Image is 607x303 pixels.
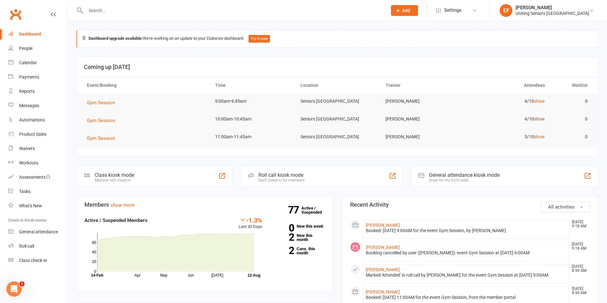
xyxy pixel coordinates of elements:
[209,77,295,93] th: Time
[8,141,67,156] a: Waivers
[295,112,380,127] td: Seniors [GEOGRAPHIC_DATA]
[81,77,209,93] th: Event/Booking
[534,134,545,139] a: show
[84,217,148,223] strong: Active / Suspended Members
[19,74,39,79] div: Payments
[301,201,329,219] a: 77Active / Suspended
[239,217,262,230] div: Last 30 Days
[8,127,67,141] a: Product Sales
[8,70,67,84] a: Payments
[8,170,67,184] a: Assessments
[272,224,325,228] a: 0New this week
[534,99,545,104] a: show
[8,99,67,113] a: Messages
[366,295,567,300] div: Booked: [DATE] 11:00AM for the event Gym Session, from the member portal
[380,77,465,93] th: Trainer
[380,129,465,144] td: [PERSON_NAME]
[87,135,115,141] span: Gym Session
[8,27,67,41] a: Dashboard
[429,178,500,182] div: Great for the front desk
[288,205,301,215] strong: 77
[350,202,590,208] h3: Recent Activity
[87,117,119,124] button: Gym Session
[87,134,119,142] button: Gym Session
[380,94,465,109] td: [PERSON_NAME]
[8,239,67,253] a: Roll call
[272,223,294,233] strong: 0
[429,172,500,178] div: General attendance kiosk mode
[87,100,115,106] span: Gym Session
[465,94,551,109] td: 4/10
[8,199,67,213] a: What's New
[551,77,593,93] th: Waitlist
[87,118,115,123] span: Gym Session
[272,247,325,255] a: 2Canx. this month
[551,94,593,109] td: 0
[551,129,593,144] td: 0
[19,229,58,234] div: General attendance
[19,244,34,249] div: Roll call
[8,6,24,22] a: Clubworx
[366,267,400,272] a: [PERSON_NAME]
[569,265,590,273] time: [DATE] 8:59 AM
[6,281,22,297] iframe: Intercom live chat
[19,281,25,286] span: 1
[8,84,67,99] a: Reports
[551,112,593,127] td: 0
[569,242,590,251] time: [DATE] 9:18 AM
[19,31,41,37] div: Dashboard
[8,156,67,170] a: Workouts
[516,5,589,10] div: [PERSON_NAME]
[249,35,270,43] button: Try it now
[19,132,47,137] div: Product Sales
[366,289,400,294] a: [PERSON_NAME]
[19,203,42,208] div: What's New
[76,30,598,48] div: We're working on an update to your Clubworx dashboard.
[516,10,589,16] div: Uniting Seniors [GEOGRAPHIC_DATA]
[84,64,591,70] h3: Coming up [DATE]
[19,160,38,165] div: Workouts
[465,129,551,144] td: 5/10
[84,202,325,208] h3: Members
[295,129,380,144] td: Seniors [GEOGRAPHIC_DATA]
[19,146,35,151] div: Waivers
[209,94,295,109] td: 9:00am-9:45am
[8,113,67,127] a: Automations
[465,77,551,93] th: Attendees
[569,287,590,295] time: [DATE] 8:59 AM
[19,117,45,122] div: Automations
[239,217,262,224] div: -1.3%
[19,60,37,65] div: Calendar
[8,253,67,268] a: Class kiosk mode
[295,94,380,109] td: Seniors [GEOGRAPHIC_DATA]
[95,172,134,178] div: Class kiosk mode
[8,56,67,70] a: Calendar
[391,5,418,16] button: Add
[95,178,134,182] div: Member self check-in
[209,112,295,127] td: 10:00am-10:45am
[87,99,119,107] button: Gym Session
[19,103,39,108] div: Messages
[8,184,67,199] a: Tasks
[534,116,545,121] a: show
[366,245,400,250] a: [PERSON_NAME]
[444,3,462,17] span: Settings
[272,233,325,242] a: 2New this month
[209,129,295,144] td: 11:00am-11:45am
[402,8,410,13] span: Add
[548,204,574,210] span: All activities
[366,272,567,278] div: Marked 'Attended' in roll call by [PERSON_NAME] for the event Gym Session at [DATE] 9:00AM
[19,46,33,51] div: People
[541,202,590,212] button: All activities
[272,232,294,242] strong: 2
[8,225,67,239] a: General attendance kiosk mode
[258,172,305,178] div: Roll call kiosk mode
[500,4,512,17] div: EF
[366,223,400,228] a: [PERSON_NAME]
[111,202,134,208] a: show more
[465,112,551,127] td: 4/10
[84,6,383,15] input: Search...
[19,175,51,180] div: Assessments
[366,228,567,233] div: Booked: [DATE] 9:00AM for the event Gym Session, by [PERSON_NAME]
[366,250,567,256] div: Booking cancelled by user ([PERSON_NAME]): event Gym Session at [DATE] 9:00AM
